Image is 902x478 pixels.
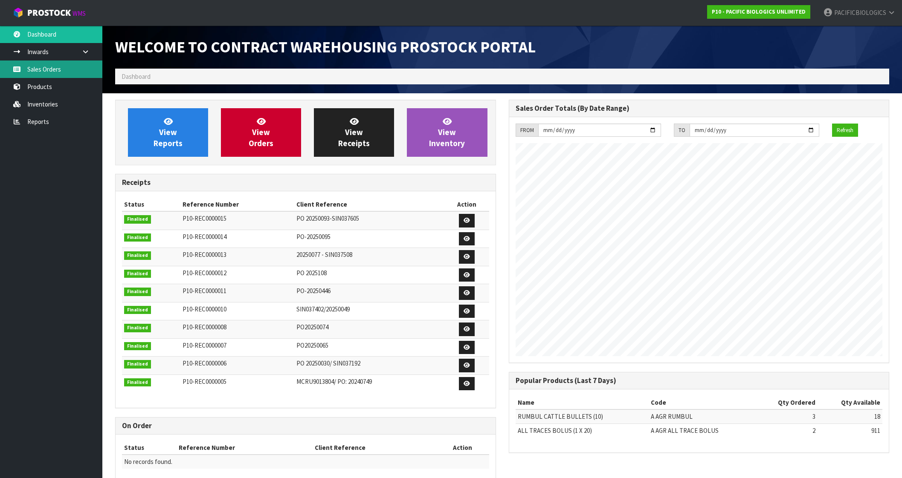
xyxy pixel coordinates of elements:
th: Action [445,198,489,211]
h3: Receipts [122,179,489,187]
span: View Inventory [429,116,465,148]
h3: Sales Order Totals (By Date Range) [516,104,883,112]
a: ViewReceipts [314,108,394,157]
span: PO20250065 [296,341,328,349]
th: Reference Number [177,441,313,455]
span: View Receipts [338,116,370,148]
th: Client Reference [313,441,436,455]
td: No records found. [122,455,489,468]
th: Reference Number [180,198,295,211]
th: Qty Available [818,396,882,409]
span: View Orders [249,116,273,148]
th: Code [649,396,756,409]
span: Finalised [124,324,151,332]
strong: P10 - PACIFIC BIOLOGICS UNLIMITED [712,8,806,15]
span: P10-REC0000005 [183,377,226,386]
span: Finalised [124,342,151,351]
span: PO 20250093-SIN037605 [296,214,359,222]
span: Finalised [124,288,151,296]
span: Dashboard [122,72,151,81]
span: Welcome to Contract Warehousing ProStock Portal [115,37,536,57]
span: Finalised [124,306,151,314]
span: MCRU9013804/ PO: 20240749 [296,377,372,386]
td: A AGR ALL TRACE BOLUS [649,423,756,437]
a: ViewReports [128,108,208,157]
span: P10-REC0000007 [183,341,226,349]
th: Action [436,441,489,455]
td: 911 [818,423,882,437]
span: Finalised [124,251,151,260]
span: P10-REC0000011 [183,287,226,295]
span: View Reports [154,116,183,148]
span: P10-REC0000008 [183,323,226,331]
span: PO 20250030/ SIN037192 [296,359,360,367]
h3: On Order [122,422,489,430]
span: PO20250074 [296,323,328,331]
span: P10-REC0000015 [183,214,226,222]
th: Qty Ordered [756,396,818,409]
span: Finalised [124,233,151,242]
span: P10-REC0000013 [183,251,226,259]
span: P10-REC0000012 [183,269,226,277]
span: Finalised [124,360,151,369]
h3: Popular Products (Last 7 Days) [516,377,883,385]
span: PO-20250095 [296,233,331,241]
small: WMS [73,9,86,17]
span: PO-20250446 [296,287,331,295]
td: A AGR RUMBUL [649,409,756,423]
span: PACIFICBIOLOGICS [834,9,886,17]
div: TO [674,124,690,137]
td: 3 [756,409,818,423]
img: cube-alt.png [13,7,23,18]
td: RUMBUL CATTLE BULLETS (10) [516,409,649,423]
button: Refresh [832,124,858,137]
th: Client Reference [294,198,444,211]
th: Name [516,396,649,409]
th: Status [122,198,180,211]
div: FROM [516,124,538,137]
td: ALL TRACES BOLUS (1 X 20) [516,423,649,437]
span: ProStock [27,7,71,18]
span: SIN037402/20250049 [296,305,350,313]
span: Finalised [124,270,151,278]
span: Finalised [124,378,151,387]
td: 2 [756,423,818,437]
a: ViewOrders [221,108,301,157]
span: P10-REC0000014 [183,233,226,241]
td: 18 [818,409,882,423]
span: P10-REC0000010 [183,305,226,313]
span: 20250077 - SIN037508 [296,251,352,259]
th: Status [122,441,177,455]
a: ViewInventory [407,108,487,157]
span: Finalised [124,215,151,224]
span: P10-REC0000006 [183,359,226,367]
span: PO 2025108 [296,269,327,277]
